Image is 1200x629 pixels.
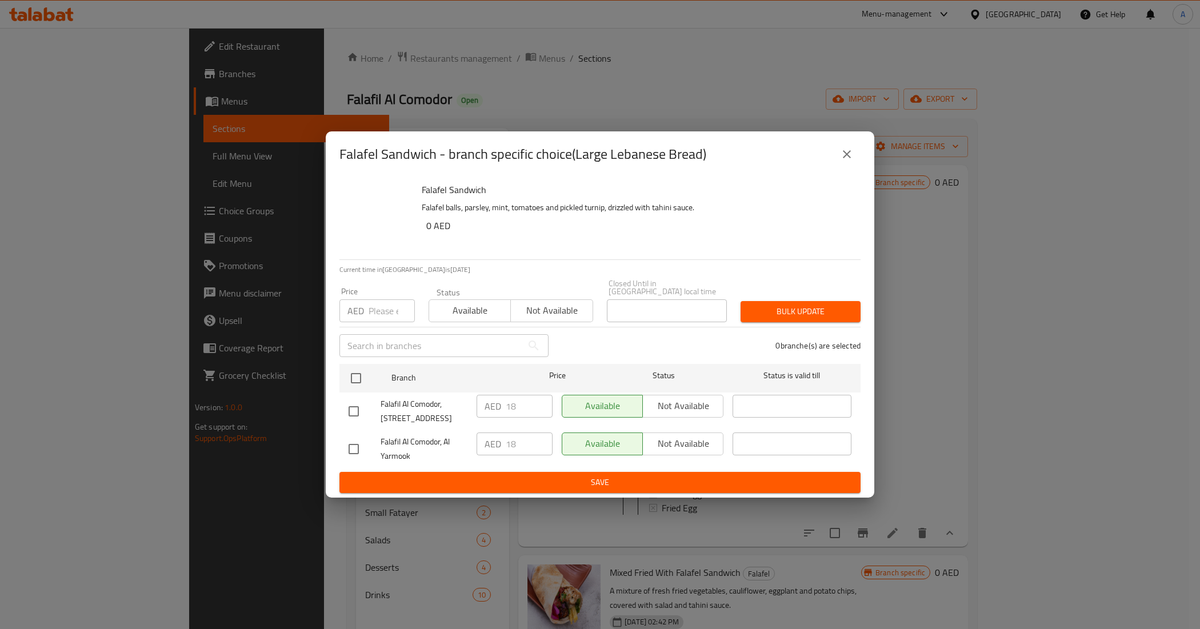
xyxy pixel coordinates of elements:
p: AED [485,437,501,451]
button: Save [339,472,861,493]
button: Available [429,299,511,322]
p: AED [347,304,364,318]
span: Status is valid till [733,368,851,383]
p: Falafel balls, parsley, mint, tomatoes and pickled turnip, drizzled with tahini sauce. [422,201,851,215]
span: Falafil Al Comodor, [STREET_ADDRESS] [381,397,467,426]
span: Save [349,475,851,490]
h6: 0 AED [426,218,851,234]
input: Please enter price [506,395,553,418]
p: 0 branche(s) are selected [775,340,861,351]
h2: Falafel Sandwich - branch specific choice(Large Lebanese Bread) [339,145,706,163]
input: Please enter price [506,432,553,455]
button: close [833,141,861,168]
button: Not available [510,299,593,322]
input: Search in branches [339,334,522,357]
p: AED [485,399,501,413]
p: Current time in [GEOGRAPHIC_DATA] is [DATE] [339,265,861,275]
h6: Falafel Sandwich [422,182,851,198]
span: Falafil Al Comodor, Al Yarmook [381,435,467,463]
input: Please enter price [369,299,415,322]
span: Price [519,368,595,383]
span: Bulk update [750,305,851,319]
span: Not available [515,302,588,319]
span: Branch [391,371,510,385]
button: Bulk update [741,301,861,322]
span: Status [605,368,723,383]
span: Available [434,302,506,319]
